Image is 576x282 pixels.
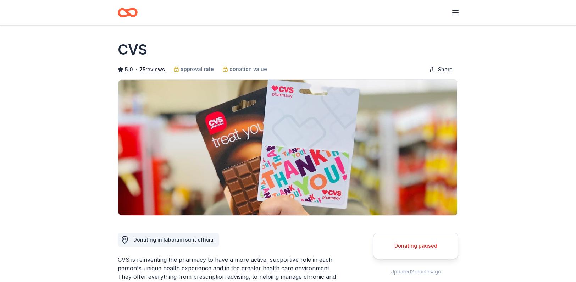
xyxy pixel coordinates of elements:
span: Donating in laborum sunt officia [133,237,214,243]
span: donation value [229,65,267,73]
span: • [135,67,138,72]
button: 75reviews [139,65,165,74]
div: Updated 2 months ago [373,267,458,276]
div: Donating paused [382,242,449,250]
a: approval rate [173,65,214,73]
button: Share [424,62,458,77]
span: 5.0 [125,65,133,74]
a: Home [118,4,138,21]
img: Image for CVS [118,80,458,215]
span: approval rate [181,65,214,73]
span: Share [438,65,453,74]
a: donation value [222,65,267,73]
h1: CVS [118,40,147,60]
